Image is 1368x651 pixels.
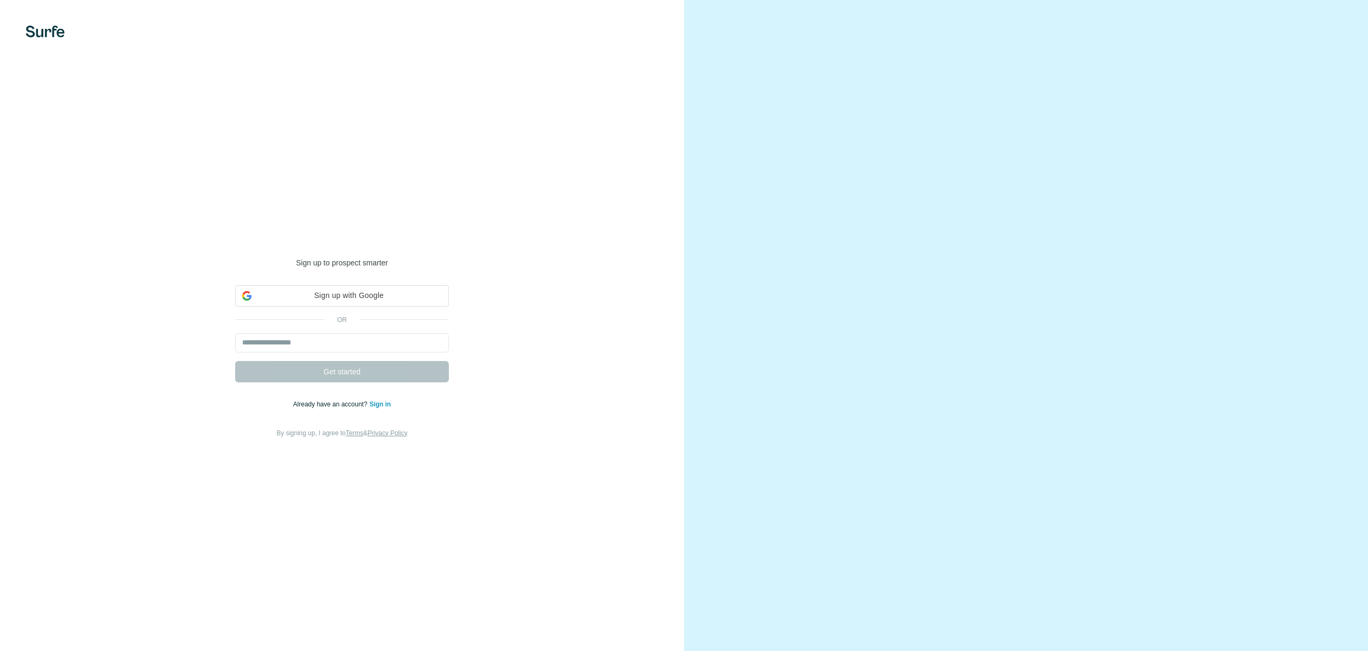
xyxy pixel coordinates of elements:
[26,26,65,37] img: Surfe's logo
[325,315,359,325] p: or
[293,401,370,408] span: Already have an account?
[235,257,449,268] p: Sign up to prospect smarter
[369,401,391,408] a: Sign in
[256,290,442,301] span: Sign up with Google
[277,429,408,437] span: By signing up, I agree to &
[235,213,449,255] h1: Welcome to [GEOGRAPHIC_DATA]
[235,285,449,307] div: Sign up with Google
[346,429,363,437] a: Terms
[368,429,408,437] a: Privacy Policy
